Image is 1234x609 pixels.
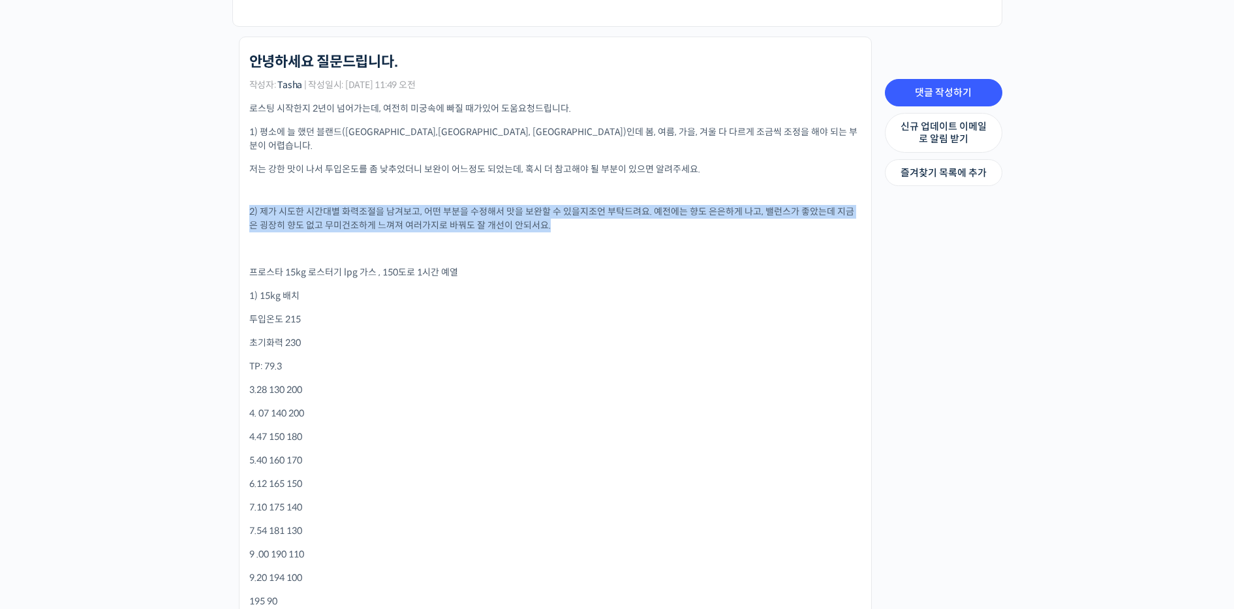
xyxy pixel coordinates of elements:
p: 6.12 165 150 [249,477,861,491]
p: 초기화력 230 [249,336,861,350]
p: 7.10 175 140 [249,501,861,514]
span: 홈 [41,433,49,444]
span: 대화 [119,434,135,445]
p: 9.20 194 100 [249,571,861,585]
span: 작성자: | 작성일시: [DATE] 11:49 오전 [249,80,416,89]
a: Tasha [277,79,302,91]
a: 설정 [168,414,251,446]
p: 투입온도 215 [249,313,861,326]
p: 3.28 130 200 [249,383,861,397]
a: 신규 업데이트 이메일로 알림 받기 [885,113,1002,153]
p: TP: 79.3 [249,360,861,373]
a: 댓글 작성하기 [885,79,1002,106]
p: 5.40 160 170 [249,454,861,467]
a: 홈 [4,414,86,446]
p: 4. 07 140 200 [249,407,861,420]
p: 195 90 [249,595,861,608]
p: 1) 15kg 배치 [249,289,861,303]
p: 1) 평소에 늘 했던 블랜드([GEOGRAPHIC_DATA],[GEOGRAPHIC_DATA], [GEOGRAPHIC_DATA])인데 봄, 여름, 가을, 겨울 다 다르게 조금씩... [249,125,861,153]
p: 7.54 181 130 [249,524,861,538]
a: 즐겨찾기 목록에 추가 [885,159,1002,187]
p: 로스팅 시작한지 2년이 넘어가는데, 여전히 미궁속에 빠질 때가있어 도움요청드립니다. [249,102,861,116]
p: 2) 제가 시도한 시간대별 화력조절을 남겨보고, 어떤 부분을 수정해서 맛을 보완할 수 있을지조언 부탁드려요. 예전에는 향도 은은하게 나고, 밸런스가 좋았는데 지금은 굉장히 향... [249,205,861,232]
p: 9 .00 190 110 [249,548,861,561]
span: 프로스타 15kg 로스터기 lpg 가스 , 150도로 1시간 예열 [249,266,458,278]
p: 저는 강한 맛이 나서 투입온도를 좀 낮추었더니 보완이 어느정도 되었는데, 혹시 더 참고해야 될 부분이 있으면 알려주세요. [249,163,861,176]
span: 설정 [202,433,217,444]
p: 4.47 150 180 [249,430,861,444]
a: 대화 [86,414,168,446]
h1: 안녕하세요 질문드립니다. [249,54,398,70]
